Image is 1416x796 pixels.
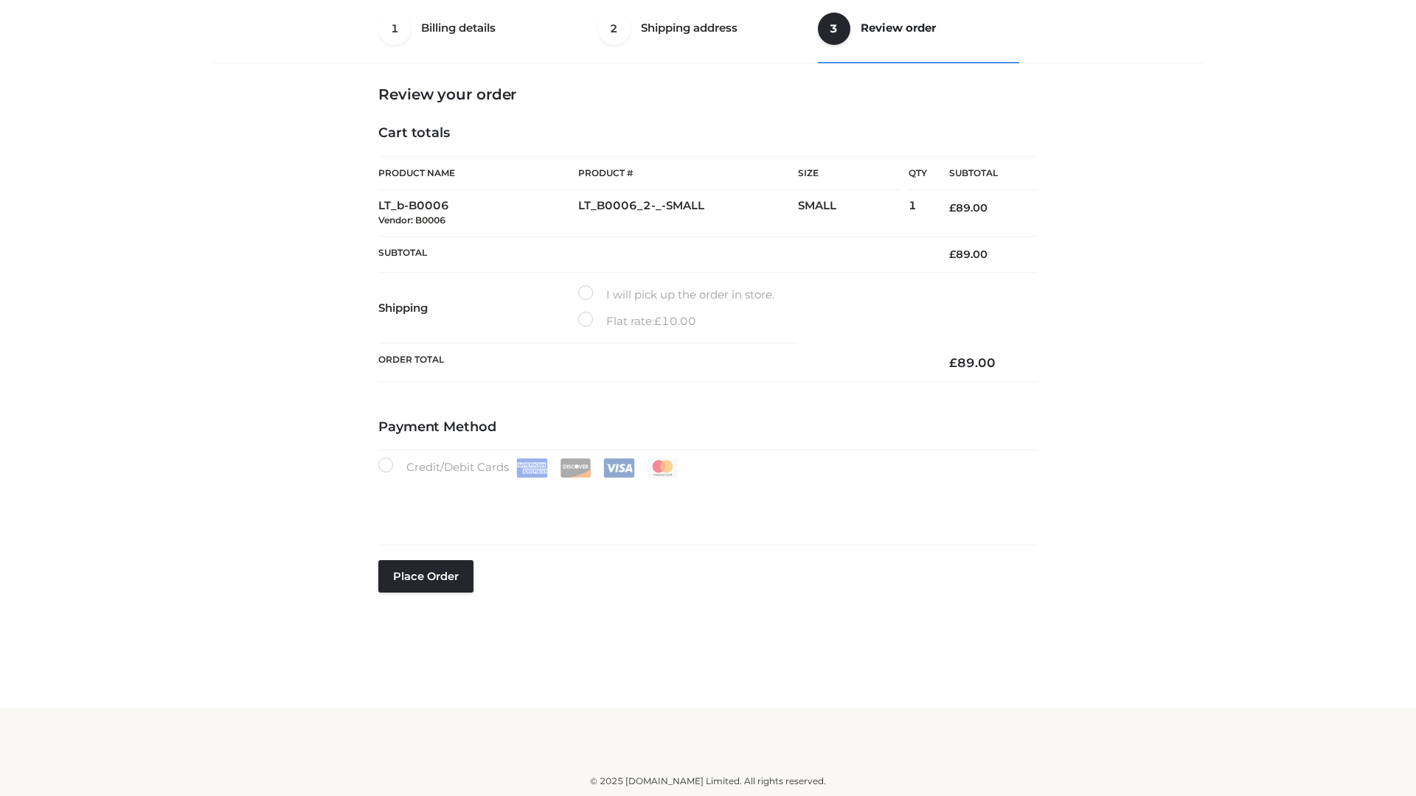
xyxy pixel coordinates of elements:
small: Vendor: B0006 [378,214,445,226]
img: Visa [603,458,635,478]
bdi: 10.00 [654,314,696,328]
bdi: 89.00 [949,355,996,370]
img: Mastercard [647,458,678,478]
img: Amex [516,458,548,478]
th: Shipping [378,273,578,343]
h3: Review your order [378,85,1038,103]
div: © 2025 [DOMAIN_NAME] Limited. All rights reserved. [219,774,1197,789]
label: Flat rate: [578,312,696,331]
th: Size [798,157,901,190]
label: Credit/Debit Cards [378,458,680,478]
td: LT_B0006_2-_-SMALL [578,190,798,237]
th: Qty [909,156,927,190]
th: Order Total [378,343,927,383]
span: £ [949,248,956,261]
iframe: Secure payment input frame [375,475,1035,528]
img: Discover [560,458,591,478]
th: Subtotal [927,157,1038,190]
bdi: 89.00 [949,248,988,261]
bdi: 89.00 [949,201,988,214]
th: Product Name [378,156,578,190]
span: £ [654,314,662,328]
span: £ [949,201,956,214]
h4: Payment Method [378,419,1038,436]
h4: Cart totals [378,125,1038,142]
th: Product # [578,156,798,190]
td: LT_b-B0006 [378,190,578,237]
td: SMALL [798,190,909,237]
button: Place order [378,560,473,593]
label: I will pick up the order in store. [578,285,774,304]
td: 1 [909,190,927,237]
span: £ [949,355,957,370]
th: Subtotal [378,236,927,272]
